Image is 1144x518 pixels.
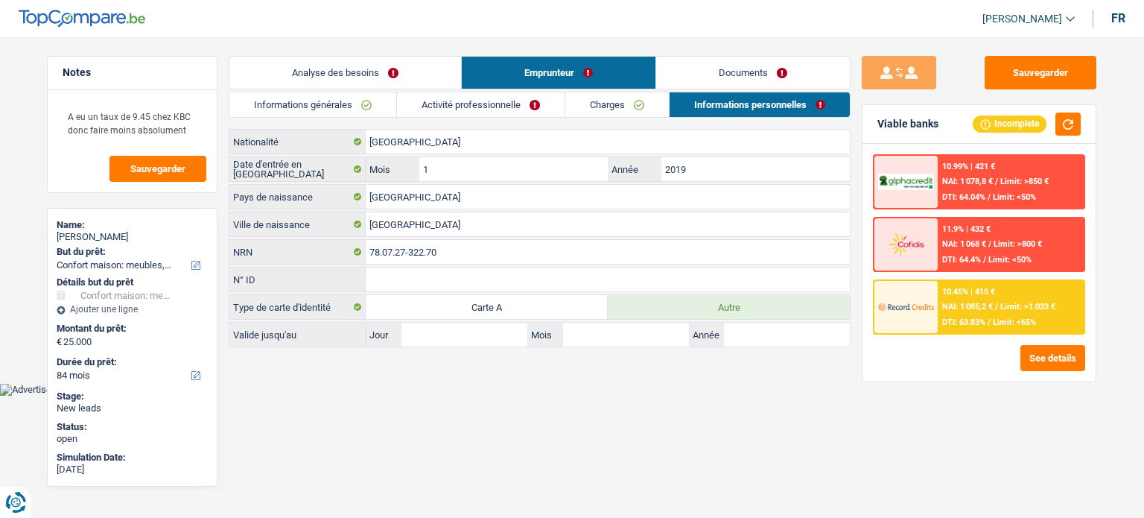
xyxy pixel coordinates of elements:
[724,323,850,347] input: AAAA
[229,240,366,264] label: NRN
[419,157,608,181] input: MM
[670,92,850,117] a: Informations personnelles
[229,130,366,154] label: Nationalité
[877,118,938,130] div: Viable banks
[57,219,208,231] div: Name:
[942,318,985,327] span: DTI: 63.83%
[130,164,185,174] span: Sauvegarder
[366,130,850,154] input: Belgique
[656,57,850,89] a: Documents
[366,295,608,319] label: Carte A
[229,92,396,117] a: Informations générales
[57,452,208,464] div: Simulation Date:
[229,268,366,291] label: N° ID
[942,239,986,249] span: NAI: 1 068 €
[689,323,725,347] label: Année
[608,157,661,181] label: Année
[57,304,208,315] div: Ajouter une ligne
[995,302,998,312] span: /
[988,255,1032,265] span: Limit: <50%
[942,177,993,186] span: NAI: 1 078,8 €
[988,318,991,327] span: /
[878,174,933,191] img: AlphaCredit
[57,231,208,243] div: [PERSON_NAME]
[942,302,993,312] span: NAI: 1 085,2 €
[366,268,850,291] input: B-1234567-89
[970,7,1075,31] a: [PERSON_NAME]
[973,116,1046,132] div: Incomplete
[995,177,998,186] span: /
[878,293,933,320] img: Record Credits
[988,239,991,249] span: /
[565,92,669,117] a: Charges
[1000,177,1049,186] span: Limit: >850 €
[942,287,995,297] div: 10.45% | 415 €
[57,421,208,433] div: Status:
[57,391,208,402] div: Stage:
[401,323,527,347] input: JJ
[527,323,563,347] label: Mois
[993,318,1036,327] span: Limit: <65%
[57,433,208,445] div: open
[229,323,366,347] label: Valide jusqu'au
[19,10,145,28] img: TopCompare Logo
[1000,302,1055,312] span: Limit: >1.033 €
[462,57,655,89] a: Emprunteur
[109,156,206,182] button: Sauvegarder
[1020,345,1085,371] button: See details
[608,295,850,319] label: Autre
[366,157,419,181] label: Mois
[57,464,208,476] div: [DATE]
[229,185,366,209] label: Pays de naissance
[397,92,565,117] a: Activité professionnelle
[982,13,1062,25] span: [PERSON_NAME]
[63,66,202,79] h5: Notes
[229,157,366,181] label: Date d'entrée en [GEOGRAPHIC_DATA]
[985,56,1096,89] button: Sauvegarder
[994,239,1042,249] span: Limit: >800 €
[563,323,689,347] input: MM
[988,192,991,202] span: /
[983,255,986,265] span: /
[942,192,985,202] span: DTI: 64.04%
[229,212,366,236] label: Ville de naissance
[993,192,1036,202] span: Limit: <50%
[57,277,208,288] div: Détails but du prêt
[229,57,461,89] a: Analyse des besoins
[57,336,62,348] span: €
[57,402,208,414] div: New leads
[661,157,850,181] input: AAAA
[229,295,366,319] label: Type de carte d'identité
[366,323,401,347] label: Jour
[942,162,995,171] div: 10.99% | 421 €
[1111,11,1125,25] div: fr
[57,356,205,368] label: Durée du prêt:
[942,224,991,234] div: 11.9% | 432 €
[57,246,205,258] label: But du prêt:
[366,240,850,264] input: 12.12.12-123.12
[57,323,205,335] label: Montant du prêt:
[366,185,850,209] input: Belgique
[942,255,981,265] span: DTI: 64.4%
[878,230,933,258] img: Cofidis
